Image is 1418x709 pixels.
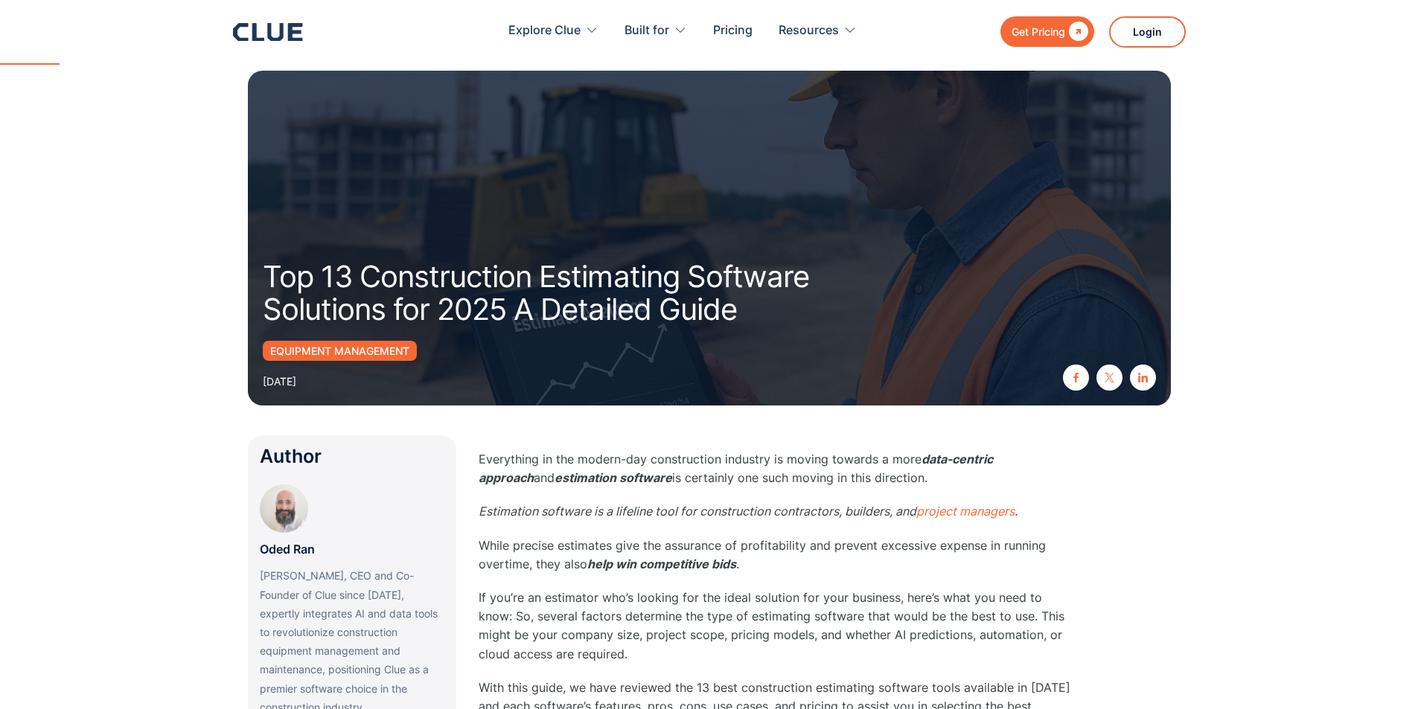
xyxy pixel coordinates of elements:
[263,260,888,326] h1: Top 13 Construction Estimating Software Solutions for 2025 A Detailed Guide
[1138,373,1148,382] img: linkedin icon
[479,536,1074,574] p: While precise estimates give the assurance of profitability and prevent excessive expense in runn...
[1065,22,1088,41] div: 
[479,588,1074,664] p: If you’re an estimator who’s looking for the ideal solution for your business, here’s what you ne...
[1012,22,1065,41] div: Get Pricing
[260,447,444,466] div: Author
[508,7,581,54] div: Explore Clue
[263,372,296,391] div: [DATE]
[1105,373,1114,382] img: twitter X icon
[479,504,916,519] em: Estimation software is a lifeline tool for construction contractors, builders, and
[1015,504,1018,519] em: .
[479,450,1074,487] p: Everything in the modern-day construction industry is moving towards a more and is certainly one ...
[779,7,839,54] div: Resources
[713,7,753,54] a: Pricing
[479,452,993,485] em: data-centric approach
[1109,16,1186,48] a: Login
[263,341,417,361] a: Equipment Management
[260,540,315,559] p: Oded Ran
[587,556,736,571] em: help win competitive bids
[555,470,672,485] em: estimation software
[508,7,598,54] div: Explore Clue
[1071,373,1081,382] img: facebook icon
[1000,16,1094,47] a: Get Pricing
[916,504,1015,519] a: project managers
[625,7,687,54] div: Built for
[625,7,669,54] div: Built for
[779,7,857,54] div: Resources
[260,484,308,533] img: Oded Ran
